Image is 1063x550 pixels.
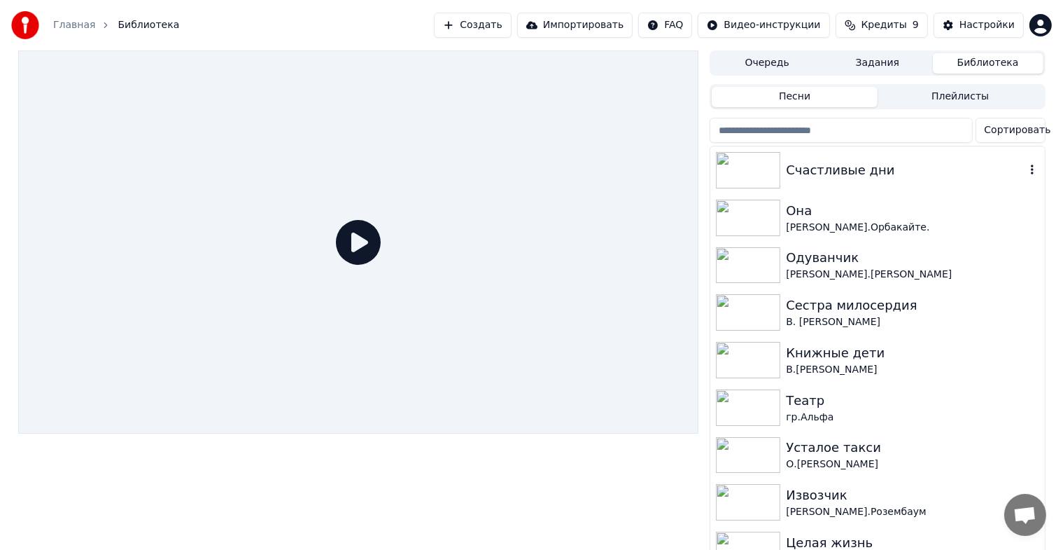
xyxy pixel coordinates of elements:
[786,221,1039,235] div: [PERSON_NAME].Орбакайте.
[959,18,1015,32] div: Настройки
[517,13,633,38] button: Импортировать
[786,411,1039,425] div: гр.Альфа
[786,391,1039,411] div: Театр
[934,13,1024,38] button: Настройки
[712,87,878,107] button: Песни
[434,13,511,38] button: Создать
[786,160,1025,180] div: Счастливые дни
[1004,494,1046,536] div: Открытый чат
[53,18,95,32] a: Главная
[786,315,1039,329] div: В. [PERSON_NAME]
[836,13,928,38] button: Кредиты9
[786,438,1039,458] div: Усталое такси
[985,123,1051,137] span: Сортировать
[786,201,1039,221] div: Она
[638,13,692,38] button: FAQ
[933,53,1043,74] button: Библиотека
[786,248,1039,268] div: Одуванчик
[712,53,822,74] button: Очередь
[786,268,1039,282] div: [PERSON_NAME].[PERSON_NAME]
[53,18,179,32] nav: breadcrumb
[878,87,1043,107] button: Плейлисты
[786,296,1039,315] div: Сестра милосердия
[698,13,829,38] button: Видео-инструкции
[786,363,1039,377] div: В.[PERSON_NAME]
[786,343,1039,363] div: Книжные дети
[786,458,1039,472] div: О.[PERSON_NAME]
[11,11,39,39] img: youka
[822,53,933,74] button: Задания
[861,18,907,32] span: Кредиты
[786,505,1039,519] div: [PERSON_NAME].Розембаум
[118,18,179,32] span: Библиотека
[913,18,919,32] span: 9
[786,486,1039,505] div: Извозчик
